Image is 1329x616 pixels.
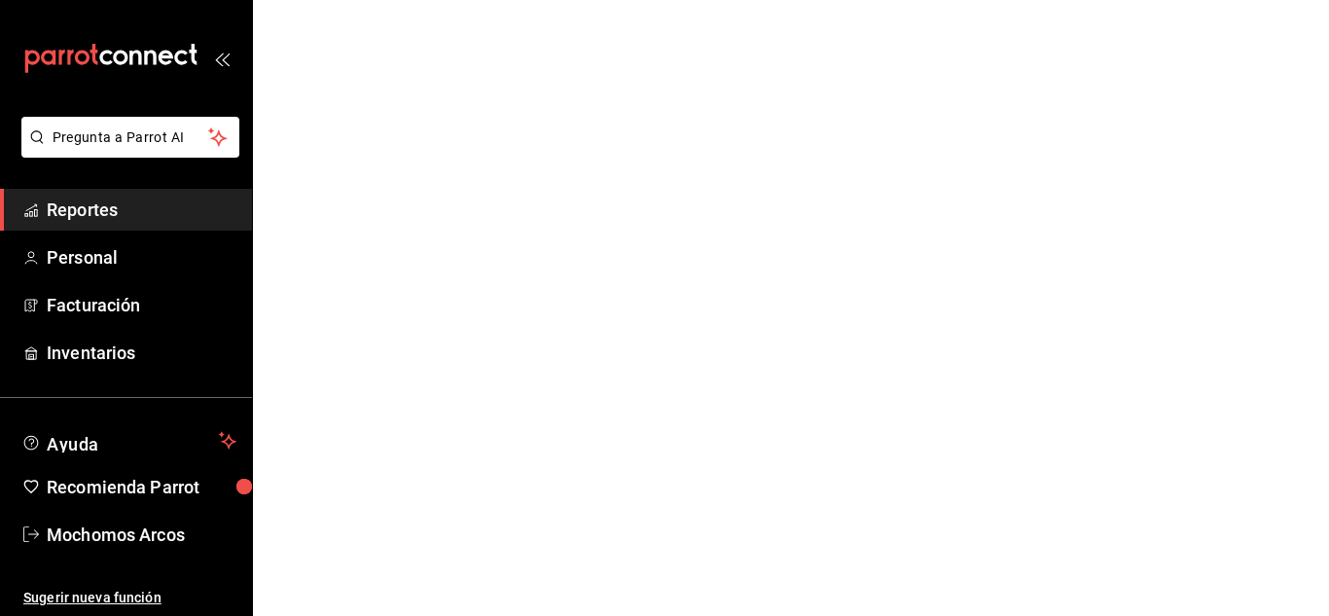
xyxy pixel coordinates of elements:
[47,292,236,318] span: Facturación
[47,474,236,500] span: Recomienda Parrot
[47,197,236,223] span: Reportes
[214,51,230,66] button: open_drawer_menu
[23,588,236,608] span: Sugerir nueva función
[53,127,209,148] span: Pregunta a Parrot AI
[14,141,239,162] a: Pregunta a Parrot AI
[47,340,236,366] span: Inventarios
[47,244,236,271] span: Personal
[47,429,211,453] span: Ayuda
[47,522,236,548] span: Mochomos Arcos
[21,117,239,158] button: Pregunta a Parrot AI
